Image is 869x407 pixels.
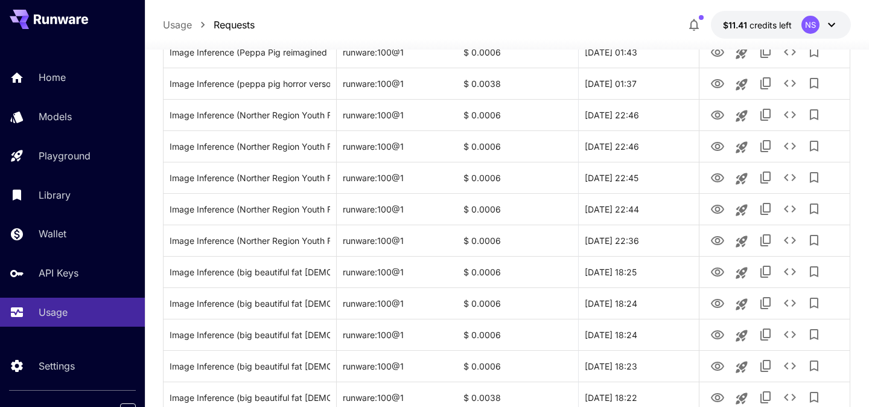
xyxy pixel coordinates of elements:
[754,291,778,315] button: Copy TaskUUID
[39,188,71,202] p: Library
[705,322,730,347] button: View Image
[802,40,826,64] button: Add to library
[457,350,578,382] div: $ 0.0006
[457,130,578,162] div: $ 0.0006
[39,359,75,373] p: Settings
[457,193,578,225] div: $ 0.0006
[730,324,754,348] button: Launch in playground
[802,354,826,378] button: Add to library
[39,149,91,163] p: Playground
[457,225,578,256] div: $ 0.0006
[754,354,778,378] button: Copy TaskUUID
[730,355,754,379] button: Launch in playground
[578,99,699,130] div: 01 Sep, 2025 22:46
[754,322,778,347] button: Copy TaskUUID
[337,287,457,319] div: runware:100@1
[337,36,457,68] div: runware:100@1
[754,197,778,221] button: Copy TaskUUID
[802,291,826,315] button: Add to library
[754,228,778,252] button: Copy TaskUUID
[39,305,68,319] p: Usage
[754,134,778,158] button: Copy TaskUUID
[778,228,802,252] button: See details
[457,36,578,68] div: $ 0.0006
[337,68,457,99] div: runware:100@1
[214,18,255,32] a: Requests
[39,226,66,241] p: Wallet
[730,104,754,128] button: Launch in playground
[778,103,802,127] button: See details
[778,354,802,378] button: See details
[578,287,699,319] div: 01 Sep, 2025 18:24
[723,19,792,31] div: $11.41161
[39,70,66,85] p: Home
[457,287,578,319] div: $ 0.0006
[337,193,457,225] div: runware:100@1
[170,68,330,99] div: Click to copy prompt
[337,130,457,162] div: runware:100@1
[778,322,802,347] button: See details
[457,256,578,287] div: $ 0.0006
[778,165,802,190] button: See details
[457,319,578,350] div: $ 0.0006
[778,291,802,315] button: See details
[337,225,457,256] div: runware:100@1
[754,71,778,95] button: Copy TaskUUID
[457,68,578,99] div: $ 0.0038
[705,71,730,95] button: View Image
[578,256,699,287] div: 01 Sep, 2025 18:25
[730,41,754,65] button: Launch in playground
[802,260,826,284] button: Add to library
[170,319,330,350] div: Click to copy prompt
[730,167,754,191] button: Launch in playground
[170,257,330,287] div: Click to copy prompt
[337,162,457,193] div: runware:100@1
[163,18,255,32] nav: breadcrumb
[705,228,730,252] button: View Image
[711,11,851,39] button: $11.41161NS
[802,322,826,347] button: Add to library
[578,162,699,193] div: 01 Sep, 2025 22:45
[705,196,730,221] button: View Image
[730,292,754,316] button: Launch in playground
[778,134,802,158] button: See details
[723,20,750,30] span: $11.41
[705,259,730,284] button: View Image
[730,229,754,254] button: Launch in playground
[578,350,699,382] div: 01 Sep, 2025 18:23
[705,353,730,378] button: View Image
[170,37,330,68] div: Click to copy prompt
[778,197,802,221] button: See details
[802,228,826,252] button: Add to library
[170,225,330,256] div: Click to copy prompt
[802,134,826,158] button: Add to library
[337,319,457,350] div: runware:100@1
[170,288,330,319] div: Click to copy prompt
[730,261,754,285] button: Launch in playground
[730,198,754,222] button: Launch in playground
[39,109,72,124] p: Models
[337,99,457,130] div: runware:100@1
[170,351,330,382] div: Click to copy prompt
[802,71,826,95] button: Add to library
[705,39,730,64] button: View Image
[578,225,699,256] div: 01 Sep, 2025 22:36
[705,133,730,158] button: View Image
[754,165,778,190] button: Copy TaskUUID
[754,260,778,284] button: Copy TaskUUID
[39,266,78,280] p: API Keys
[705,102,730,127] button: View Image
[170,100,330,130] div: Click to copy prompt
[578,319,699,350] div: 01 Sep, 2025 18:24
[750,20,792,30] span: credits left
[705,165,730,190] button: View Image
[778,260,802,284] button: See details
[801,16,820,34] div: NS
[457,99,578,130] div: $ 0.0006
[730,135,754,159] button: Launch in playground
[802,103,826,127] button: Add to library
[170,194,330,225] div: Click to copy prompt
[778,40,802,64] button: See details
[170,162,330,193] div: Click to copy prompt
[778,71,802,95] button: See details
